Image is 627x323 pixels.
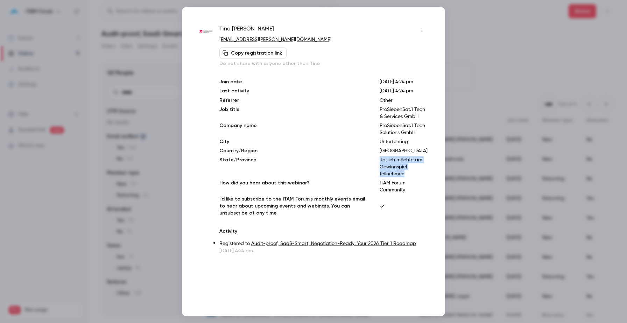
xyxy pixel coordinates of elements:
[380,106,428,120] p: ProSiebenSat.1 Tech & Services GmbH
[219,240,428,247] p: Registered to
[380,156,428,177] p: Ja, ich möchte am Gewinnspiel teilnehmen
[380,179,428,193] p: ITAM Forum Community
[219,156,368,177] p: State/Province
[219,195,368,216] p: I'd like to subscribe to the ITAM Forum’s monthly events email to hear about upcoming events and ...
[380,122,428,136] p: ProSiebenSat.1 Tech Solutions GmbH
[219,47,287,58] button: Copy registration link
[380,88,413,93] span: [DATE] 4:24 pm
[219,37,331,42] a: [EMAIL_ADDRESS][PERSON_NAME][DOMAIN_NAME]
[219,138,368,145] p: City
[380,97,428,104] p: Other
[380,78,428,85] p: [DATE] 4:24 pm
[219,60,428,67] p: Do not share with anyone other than Tino
[219,106,368,120] p: Job title
[219,78,368,85] p: Join date
[380,138,428,145] p: Unterföhring
[219,179,368,193] p: How did you hear about this webinar?
[251,241,416,246] a: Audit-proof, SaaS-Smart, Negotiation-Ready: Your 2026 Tier 1 Roadmap
[219,247,428,254] p: [DATE] 4:24 pm
[219,24,274,36] span: Tino [PERSON_NAME]
[380,147,428,154] p: [GEOGRAPHIC_DATA]
[219,97,368,104] p: Referrer
[219,122,368,136] p: Company name
[199,25,212,38] img: prosiebensat1.com
[219,147,368,154] p: Country/Region
[219,87,368,94] p: Last activity
[219,227,428,234] p: Activity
